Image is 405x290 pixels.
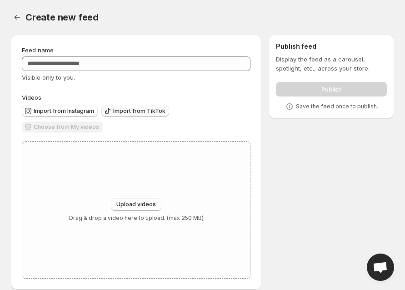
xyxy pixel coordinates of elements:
[367,254,394,281] a: Open chat
[116,201,156,208] span: Upload videos
[101,106,169,117] button: Import from TikTok
[22,106,98,117] button: Import from Instagram
[11,11,24,24] button: Settings
[22,74,75,81] span: Visible only to you.
[113,107,165,115] span: Import from TikTok
[69,214,204,222] p: Drag & drop a video here to upload. (max 250 MB)
[276,42,387,51] h2: Publish feed
[111,198,161,211] button: Upload videos
[296,103,378,110] p: Save the feed once to publish.
[22,94,41,101] span: Videos
[276,55,387,73] p: Display the feed as a carousel, spotlight, etc., across your store.
[22,46,54,54] span: Feed name
[25,12,99,23] span: Create new feed
[34,107,94,115] span: Import from Instagram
